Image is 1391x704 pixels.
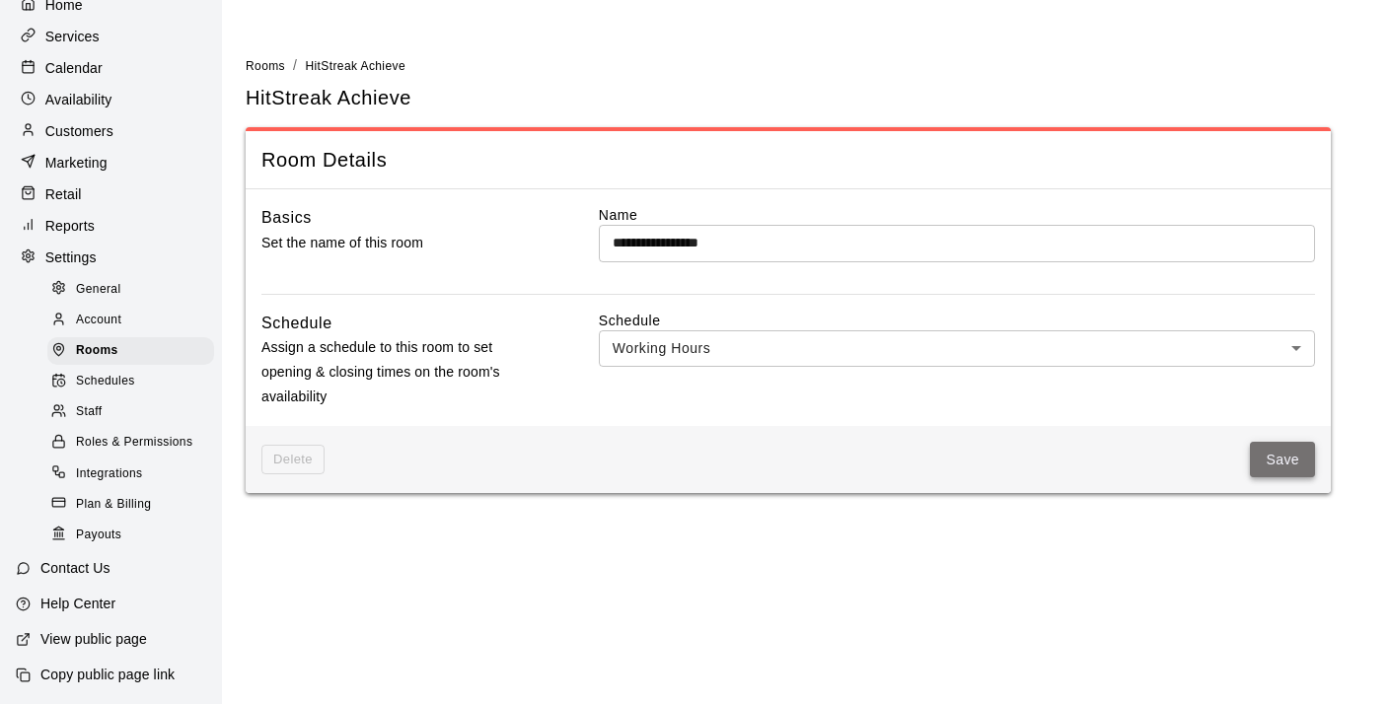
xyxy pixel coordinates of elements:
a: Roles & Permissions [47,428,222,458]
div: Working Hours [599,330,1315,367]
p: Services [45,27,100,46]
div: Payouts [47,522,214,549]
p: Reports [45,216,95,236]
span: This room cannot be deleted as it is linked to bookings or staff availability [261,445,325,475]
p: Copy public page link [40,665,175,684]
p: Help Center [40,594,115,613]
a: Staff [47,397,222,428]
li: / [293,55,297,76]
span: Rooms [246,59,285,73]
button: Save [1250,442,1315,478]
p: Calendar [45,58,103,78]
p: Assign a schedule to this room to set opening & closing times on the room's availability [261,335,536,410]
div: General [47,276,214,304]
a: Plan & Billing [47,489,222,520]
div: Account [47,307,214,334]
span: Roles & Permissions [76,433,192,453]
span: Room Details [261,147,1315,174]
div: Integrations [47,460,214,488]
label: Name [599,205,1315,225]
p: Set the name of this room [261,231,536,255]
p: Settings [45,247,97,267]
h6: Basics [261,205,312,231]
a: Availability [16,85,206,114]
a: Rooms [47,336,222,367]
div: Schedules [47,368,214,395]
p: Customers [45,121,113,141]
span: Rooms [76,341,118,361]
nav: breadcrumb [246,55,1367,77]
p: Retail [45,184,82,204]
span: Schedules [76,372,135,391]
a: Schedules [47,367,222,397]
a: Services [16,22,206,51]
label: Schedule [599,311,1315,330]
a: Marketing [16,148,206,177]
a: Reports [16,211,206,241]
span: Integrations [76,464,143,484]
a: Integrations [47,458,222,489]
a: Customers [16,116,206,146]
a: General [47,274,222,305]
div: Staff [47,398,214,426]
span: Plan & Billing [76,495,151,515]
h6: Schedule [261,311,332,336]
p: Contact Us [40,558,110,578]
h5: HitStreak Achieve [246,85,411,111]
span: Payouts [76,526,121,545]
a: Calendar [16,53,206,83]
a: Rooms [246,57,285,73]
p: View public page [40,629,147,649]
a: Payouts [47,520,222,550]
a: Account [47,305,222,335]
p: Availability [45,90,112,109]
a: Settings [16,243,206,272]
span: HitStreak Achieve [305,59,405,73]
p: Marketing [45,153,108,173]
span: General [76,280,121,300]
a: Retail [16,179,206,209]
div: Roles & Permissions [47,429,214,457]
div: Plan & Billing [47,491,214,519]
span: Staff [76,402,102,422]
div: Rooms [47,337,214,365]
span: Account [76,311,121,330]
